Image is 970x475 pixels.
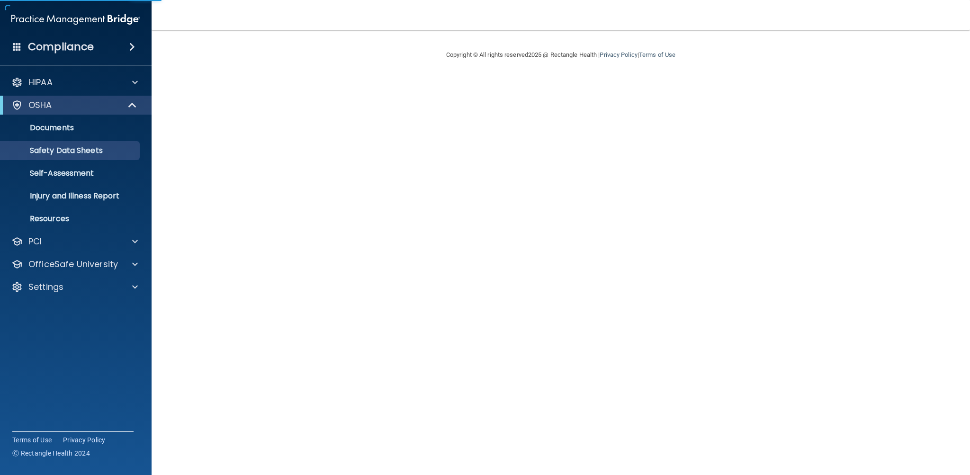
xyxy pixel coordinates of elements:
p: Settings [28,281,63,293]
a: Settings [11,281,138,293]
p: OSHA [28,99,52,111]
div: Copyright © All rights reserved 2025 @ Rectangle Health | | [388,40,734,70]
p: PCI [28,236,42,247]
a: PCI [11,236,138,247]
p: Resources [6,214,135,224]
a: Terms of Use [12,435,52,445]
p: Safety Data Sheets [6,146,135,155]
a: Privacy Policy [63,435,106,445]
a: OfficeSafe University [11,259,138,270]
p: Documents [6,123,135,133]
a: OSHA [11,99,137,111]
img: PMB logo [11,10,140,29]
p: Injury and Illness Report [6,191,135,201]
p: OfficeSafe University [28,259,118,270]
a: Privacy Policy [600,51,637,58]
span: Ⓒ Rectangle Health 2024 [12,448,90,458]
a: HIPAA [11,77,138,88]
p: Self-Assessment [6,169,135,178]
a: Terms of Use [639,51,675,58]
h4: Compliance [28,40,94,54]
p: HIPAA [28,77,53,88]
